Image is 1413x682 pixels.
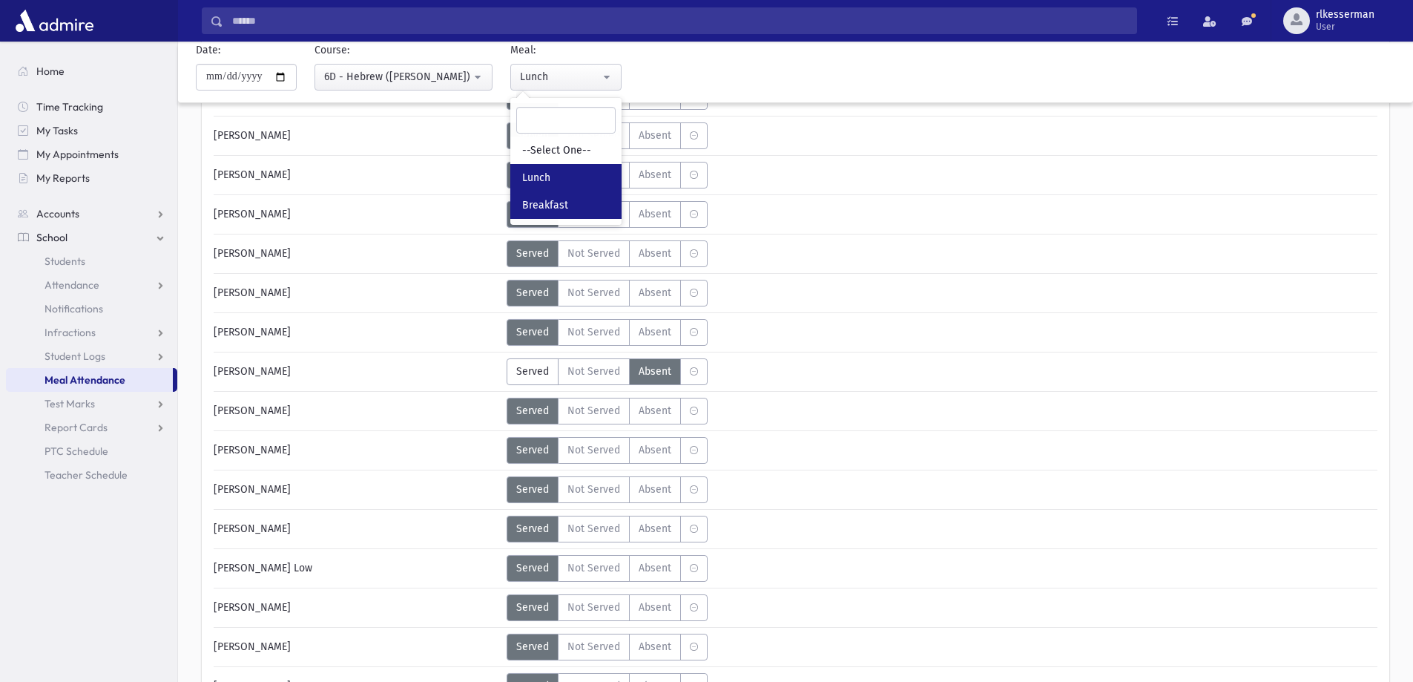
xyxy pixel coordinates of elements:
a: PTC Schedule [6,439,177,463]
a: My Appointments [6,142,177,166]
a: Home [6,59,177,83]
a: School [6,226,177,249]
span: Not Served [567,364,620,379]
span: [PERSON_NAME] [214,128,291,143]
span: Students [45,255,85,268]
span: Not Served [567,482,620,497]
span: Not Served [567,285,620,301]
div: MeaStatus [507,280,708,306]
span: [PERSON_NAME] [214,639,291,655]
a: Meal Attendance [6,368,173,392]
span: --Select One-- [522,143,591,158]
span: Served [516,639,549,655]
span: Meal Attendance [45,373,125,387]
a: Student Logs [6,344,177,368]
span: Time Tracking [36,100,103,114]
button: 6D - Hebrew (Mrs. Gurwitz) [314,64,493,91]
span: Absent [639,167,671,183]
span: Accounts [36,207,79,220]
span: My Appointments [36,148,119,161]
span: Absent [639,246,671,261]
span: My Tasks [36,124,78,137]
span: Served [516,324,549,340]
span: Teacher Schedule [45,468,128,482]
div: MeaStatus [507,358,708,385]
span: Infractions [45,326,96,339]
span: Not Served [567,246,620,261]
span: Attendance [45,278,99,292]
div: MeaStatus [507,594,708,621]
span: [PERSON_NAME] [214,324,291,340]
span: Absent [639,403,671,419]
span: PTC Schedule [45,445,108,458]
a: Infractions [6,321,177,344]
span: Absent [639,639,671,655]
div: MeaStatus [507,476,708,503]
span: Home [36,65,65,78]
span: Not Served [567,639,620,655]
a: Attendance [6,273,177,297]
span: Absent [639,364,671,379]
a: Teacher Schedule [6,463,177,487]
span: Served [516,246,549,261]
span: Served [516,600,549,615]
div: 6D - Hebrew ([PERSON_NAME]) [324,69,471,85]
span: [PERSON_NAME] [214,246,291,261]
span: User [1316,21,1374,33]
div: MeaStatus [507,319,708,346]
span: Absent [639,324,671,340]
span: Absent [639,128,671,143]
span: [PERSON_NAME] [214,167,291,183]
span: [PERSON_NAME] [214,206,291,222]
span: Served [516,482,549,497]
span: Served [516,403,549,419]
div: MeaStatus [507,162,708,188]
a: Time Tracking [6,95,177,119]
button: Lunch [510,64,622,91]
span: Notifications [45,302,103,315]
a: Students [6,249,177,273]
a: Notifications [6,297,177,321]
a: My Reports [6,166,177,190]
span: Absent [639,285,671,301]
span: Breakfast [522,198,568,213]
div: MeaStatus [507,516,708,542]
span: [PERSON_NAME] [214,364,291,379]
div: MeaStatus [507,437,708,464]
div: MeaStatus [507,201,708,228]
span: Served [516,285,549,301]
a: Report Cards [6,416,177,439]
a: My Tasks [6,119,177,142]
span: Not Served [567,442,620,458]
span: Absent [639,442,671,458]
div: MeaStatus [507,555,708,582]
span: Absent [639,600,671,615]
span: [PERSON_NAME] Low [214,560,312,576]
span: Test Marks [45,397,95,410]
span: Not Served [567,521,620,537]
span: Report Cards [45,421,108,434]
input: Search [223,7,1136,34]
div: Lunch [520,69,600,85]
a: Test Marks [6,392,177,416]
span: Absent [639,206,671,222]
div: MeaStatus [507,634,708,660]
label: Course: [314,42,349,58]
span: Served [516,364,549,379]
span: [PERSON_NAME] [214,285,291,301]
span: Served [516,442,549,458]
span: [PERSON_NAME] [214,600,291,615]
span: Lunch [522,171,550,186]
span: Served [516,521,549,537]
span: rlkesserman [1316,9,1374,21]
span: Not Served [567,324,620,340]
label: Date: [196,42,220,58]
span: Absent [639,521,671,537]
span: Not Served [567,403,620,419]
span: School [36,231,67,244]
span: [PERSON_NAME] [214,521,291,537]
div: MeaStatus [507,122,708,149]
span: Not Served [567,560,620,576]
span: [PERSON_NAME] [214,482,291,497]
span: [PERSON_NAME] [214,442,291,458]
